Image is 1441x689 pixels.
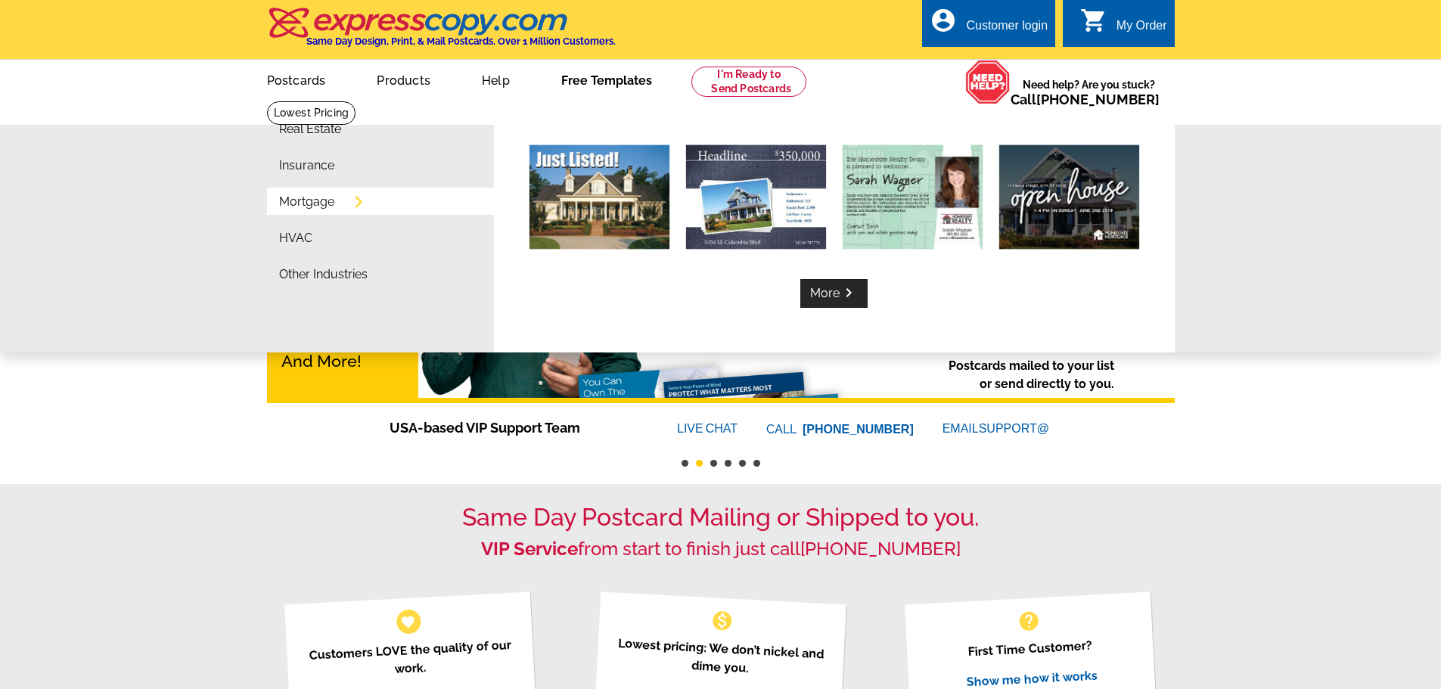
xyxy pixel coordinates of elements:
div: Customer login [966,19,1048,40]
a: Mortgage [279,196,334,208]
span: favorite [400,613,416,629]
button: 1 of 6 [682,460,688,467]
a: Help [458,61,534,97]
i: shopping_cart [1080,7,1107,34]
p: Lowest pricing: We don’t nickel and dime you. [613,634,828,681]
img: Seminars [998,145,1138,250]
button: 5 of 6 [739,460,746,467]
a: shopping_cart My Order [1080,17,1167,36]
a: [PHONE_NUMBER] [803,423,914,436]
a: [PHONE_NUMBER] [800,538,961,560]
p: Customers LOVE the quality of our work. [303,635,517,683]
img: Refinance [842,145,982,250]
a: Real Estate [279,123,341,135]
a: account_circle Customer login [930,17,1048,36]
i: account_circle [930,7,957,34]
strong: VIP Service [481,538,578,560]
button: 3 of 6 [710,460,717,467]
button: 6 of 6 [753,460,760,467]
a: Other Industries [279,268,368,281]
font: SUPPORT@ [979,420,1051,438]
a: LIVECHAT [677,422,738,435]
h4: Same Day Design, Print, & Mail Postcards. Over 1 Million Customers. [306,36,616,47]
span: Call [1011,92,1160,107]
a: [PHONE_NUMBER] [1036,92,1160,107]
button: 2 of 6 [696,460,703,467]
img: help [965,60,1011,104]
a: Insurance [279,160,334,172]
h1: Same Day Postcard Mailing or Shipped to you. [267,503,1175,532]
iframe: LiveChat chat widget [1138,337,1441,689]
font: CALL [766,421,799,439]
a: Morekeyboard_arrow_right [800,279,868,308]
p: Postcards mailed to your list or send directly to you. [949,357,1114,393]
button: 4 of 6 [725,460,731,467]
span: monetization_on [710,609,734,633]
a: EMAILSUPPORT@ [943,422,1051,435]
a: HVAC [279,232,312,244]
span: USA-based VIP Support Team [390,417,632,438]
a: Postcards [243,61,350,97]
img: Lending [685,145,825,250]
a: Same Day Design, Print, & Mail Postcards. Over 1 Million Customers. [267,18,616,47]
p: First Time Customer? [924,634,1137,663]
a: Free Templates [537,61,676,97]
span: help [1017,609,1041,633]
div: My Order [1116,19,1167,40]
img: Distressed homeowners [529,145,669,250]
span: Need help? Are you stuck? [1011,77,1167,107]
a: Products [352,61,455,97]
a: Show me how it works [966,668,1098,689]
font: LIVE [677,420,706,438]
h2: from start to finish just call [267,538,1175,560]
